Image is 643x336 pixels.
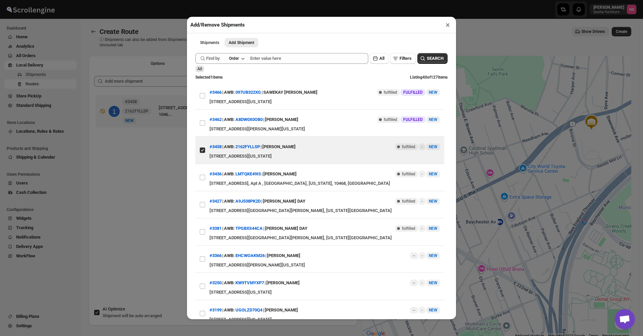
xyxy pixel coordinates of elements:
span: NEW [429,226,438,231]
div: [STREET_ADDRESS][PERSON_NAME][US_STATE] [210,126,440,132]
span: NEW [429,281,438,285]
span: -- [413,253,415,258]
button: Filters [390,53,416,64]
span: NEW [429,253,438,258]
div: [STREET_ADDRESS], Apt A , [GEOGRAPHIC_DATA], [US_STATE], 10468, [GEOGRAPHIC_DATA] [210,180,440,187]
div: [PERSON_NAME] [265,114,298,126]
button: 097UB322XG [235,90,261,95]
button: #3427 [210,199,222,204]
span: NEW [429,144,438,149]
span: -- [413,280,415,286]
div: [STREET_ADDRESS][GEOGRAPHIC_DATA][PERSON_NAME], [US_STATE][GEOGRAPHIC_DATA] [210,235,440,241]
div: [STREET_ADDRESS][GEOGRAPHIC_DATA][PERSON_NAME], [US_STATE][GEOGRAPHIC_DATA] [210,207,440,214]
div: SAWEKAY [PERSON_NAME] [263,86,317,98]
div: [STREET_ADDRESS][US_STATE] [210,98,440,105]
span: - [421,171,423,177]
span: AWB: [224,252,235,259]
div: [PERSON_NAME] [265,304,298,316]
button: All [370,53,388,64]
span: Shipments [200,40,219,45]
button: LMTQKE49IS [235,171,261,176]
span: Filters [400,56,412,61]
button: #3250 [210,280,222,285]
span: Find by [206,55,220,62]
div: [STREET_ADDRESS][US_STATE] [210,316,440,323]
span: fulfilled [384,90,397,95]
div: [PERSON_NAME] DAY [265,222,307,235]
button: #3462 [210,117,222,122]
span: - [421,144,423,150]
span: - [421,280,423,286]
div: Order [229,56,239,61]
button: #3366 [210,253,222,258]
span: - [421,307,423,313]
div: | | [210,250,300,262]
span: Listing 40 of 127 items [410,75,448,80]
div: Selected Shipments [89,71,357,291]
div: | | [210,195,305,207]
input: Enter value here [250,53,368,64]
span: FULFILLED [403,90,423,95]
h2: Add/Remove Shipments [190,22,245,28]
span: AWB: [224,143,235,150]
button: #3381 [210,226,222,231]
button: 2162FYLLSP [235,144,260,149]
span: NEW [429,199,438,204]
button: #3466 [210,90,222,95]
span: fulfilled [402,199,415,204]
a: Open chat [615,309,635,329]
div: | | [210,304,298,316]
div: | | [210,277,300,289]
button: KW9TVMYXP7 [235,280,264,285]
div: [PERSON_NAME] [267,250,300,262]
span: fulfilled [402,226,415,231]
span: - [421,253,423,258]
div: [PERSON_NAME] [262,141,296,153]
span: AWB: [224,116,235,123]
div: [STREET_ADDRESS][US_STATE] [210,289,440,296]
span: - [421,226,423,231]
div: | | [210,141,296,153]
span: FULFILLED [403,117,423,122]
div: [STREET_ADDRESS][US_STATE] [210,153,440,160]
button: #3199 [210,307,222,312]
span: NEW [429,172,438,176]
button: #3436 [210,171,222,176]
div: [PERSON_NAME] DAY [263,195,305,207]
button: SEARCH [417,53,448,64]
div: | | [210,86,317,98]
button: EHCWOAKM26 [235,253,265,258]
span: fulfilled [402,171,415,177]
div: | | [210,222,307,235]
span: All [379,56,384,61]
span: Selected 1 items [195,75,223,80]
div: | | [210,168,297,180]
div: [PERSON_NAME] [266,277,300,289]
span: - [421,199,423,204]
button: TPGBXS44CA [235,226,263,231]
button: UGOLZD70Q4 [235,307,262,312]
div: | | [210,114,298,126]
button: A9J538PK2D [235,199,261,204]
span: NEW [429,90,438,95]
span: fulfilled [402,144,415,150]
span: AWB: [224,307,235,313]
span: All [197,67,202,71]
span: Add Shipment [229,40,254,45]
span: AWB: [224,89,235,96]
span: fulfilled [384,117,397,122]
span: AWB: [224,225,235,232]
button: Order [225,54,248,63]
span: AWB: [224,280,235,286]
span: NEW [429,308,438,312]
button: #3458 [210,144,222,149]
span: -- [413,307,415,313]
span: AWB: [224,171,235,177]
div: [PERSON_NAME] [263,168,297,180]
span: NEW [429,117,438,122]
div: [STREET_ADDRESS][PERSON_NAME][US_STATE] [210,262,440,268]
button: × [443,20,453,30]
span: SEARCH [427,55,444,62]
button: A8DW0X0OB0 [235,117,263,122]
span: AWB: [224,198,235,205]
